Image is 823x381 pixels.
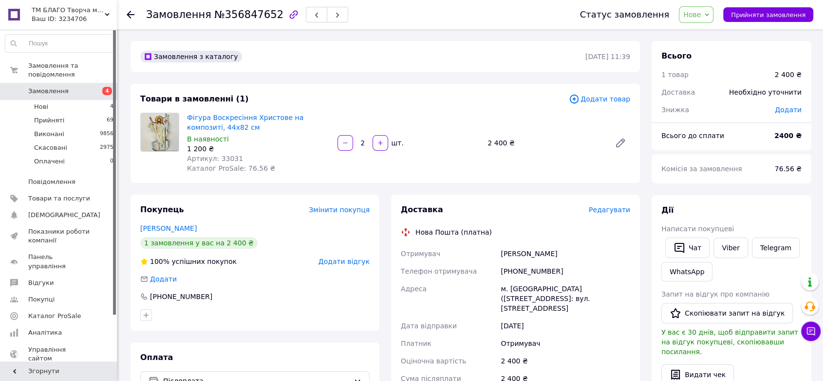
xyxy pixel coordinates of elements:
span: Каталог ProSale [28,312,81,321]
span: Управління сайтом [28,345,90,363]
a: Telegram [752,238,800,258]
span: Повідомлення [28,178,75,186]
span: Додати [775,106,802,114]
span: Артикул: 33031 [187,155,243,162]
span: №356847652 [214,9,283,20]
span: Змінити покупця [309,206,370,214]
span: Запит на відгук про компанію [661,290,769,298]
span: 9856 [100,130,113,139]
span: Додати [150,275,177,283]
div: 2 400 ₴ [775,70,802,80]
span: У вас є 30 днів, щоб відправити запит на відгук покупцеві, скопіювавши посилання. [661,328,798,356]
div: м. [GEOGRAPHIC_DATA] ([STREET_ADDRESS]: вул. [STREET_ADDRESS] [499,280,632,317]
span: Аналітика [28,328,62,337]
div: Ваш ID: 3234706 [32,15,117,23]
span: Товари в замовленні (1) [140,94,249,103]
span: Нове [683,11,701,19]
span: Редагувати [589,206,630,214]
img: Фігура Воскресіння Христове на композиті, 44х82 см [141,113,179,151]
a: [PERSON_NAME] [140,224,197,232]
div: успішних покупок [140,257,237,266]
span: ТМ БЛАГО Творча майстерня церковних виробів «Благо» [32,6,105,15]
time: [DATE] 11:39 [585,53,630,60]
button: Чат з покупцем [801,321,821,341]
div: Необхідно уточнити [723,81,807,103]
span: Знижка [661,106,689,114]
span: Написати покупцеві [661,225,734,233]
span: 4 [102,87,112,95]
span: Платник [401,340,431,347]
span: Замовлення [146,9,211,20]
span: Оплачені [34,157,65,166]
span: Додати товар [569,94,630,104]
span: 4 [110,102,113,111]
div: [PHONE_NUMBER] [499,262,632,280]
span: [DEMOGRAPHIC_DATA] [28,211,100,220]
span: 76.56 ₴ [775,165,802,173]
div: [PHONE_NUMBER] [149,292,213,301]
div: 2 400 ₴ [484,136,607,150]
button: Скопіювати запит на відгук [661,303,793,323]
a: WhatsApp [661,262,712,281]
div: Отримувач [499,335,632,352]
button: Прийняти замовлення [723,7,813,22]
span: Скасовані [34,143,67,152]
span: Доставка [401,205,443,214]
span: Каталог ProSale: 76.56 ₴ [187,164,275,172]
span: Адреса [401,285,427,293]
span: 69 [107,116,113,125]
span: Телефон отримувача [401,267,477,275]
div: Статус замовлення [580,10,670,20]
div: Нова Пошта (платна) [413,227,494,237]
span: Доставка [661,88,695,96]
span: Прийняті [34,116,64,125]
a: Фігура Воскресіння Христове на композиті, 44х82 см [187,114,303,131]
span: Покупець [140,205,184,214]
span: Товари та послуги [28,194,90,203]
div: Повернутися назад [127,10,134,20]
span: Відгуки [28,279,54,287]
b: 2400 ₴ [774,132,802,140]
span: Нові [34,102,48,111]
input: Пошук [5,35,114,52]
span: 2975 [100,143,113,152]
span: Всього до сплати [661,132,724,140]
div: 1 200 ₴ [187,144,330,154]
a: Viber [713,238,748,258]
span: Панель управління [28,253,90,270]
span: Дії [661,205,673,215]
span: Всього [661,51,692,60]
span: Замовлення [28,87,69,96]
span: Оціночна вартість [401,357,466,365]
span: Отримувач [401,250,440,258]
span: Показники роботи компанії [28,227,90,245]
span: В наявності [187,135,229,143]
span: Виконані [34,130,64,139]
div: [DATE] [499,317,632,335]
span: Прийняти замовлення [731,11,805,19]
button: Чат [665,238,710,258]
span: Оплата [140,353,173,362]
span: Дата відправки [401,322,457,330]
div: шт. [389,138,405,148]
a: Редагувати [611,133,630,153]
span: 0 [110,157,113,166]
div: Замовлення з каталогу [140,51,242,62]
span: 100% [150,258,169,265]
div: 1 замовлення у вас на 2 400 ₴ [140,237,258,249]
div: 2 400 ₴ [499,352,632,370]
span: Комісія за замовлення [661,165,742,173]
span: Додати відгук [318,258,370,265]
div: [PERSON_NAME] [499,245,632,262]
span: 1 товар [661,71,689,79]
span: Замовлення та повідомлення [28,61,117,79]
span: Покупці [28,295,55,304]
